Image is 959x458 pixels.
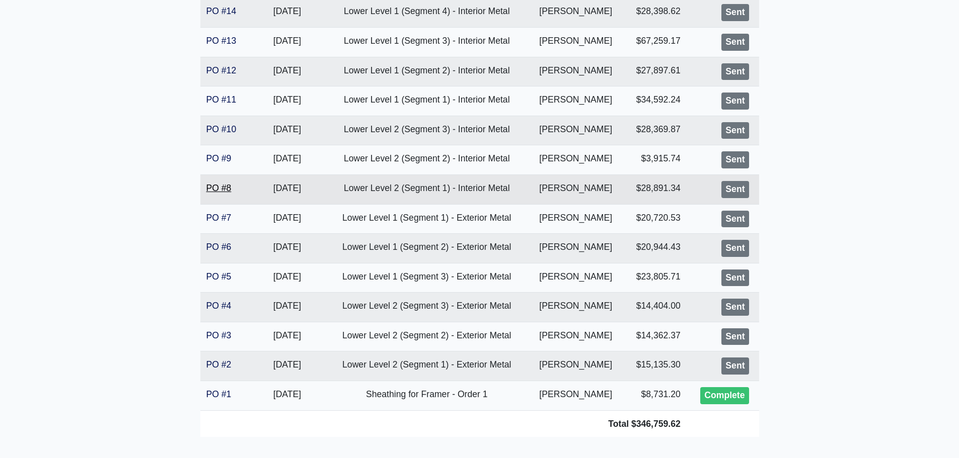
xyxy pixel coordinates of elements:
td: $14,362.37 [623,322,687,351]
td: [PERSON_NAME] [528,174,623,204]
div: Sent [721,240,749,257]
td: Sheathing for Framer - Order 1 [325,381,528,411]
td: [PERSON_NAME] [528,351,623,381]
td: $67,259.17 [623,27,687,57]
td: Lower Level 1 (Segment 2) - Interior Metal [325,57,528,86]
td: [PERSON_NAME] [528,57,623,86]
td: [PERSON_NAME] [528,322,623,351]
td: $23,805.71 [623,263,687,293]
td: [PERSON_NAME] [528,145,623,175]
a: PO #3 [206,330,232,340]
div: Sent [721,34,749,51]
a: PO #10 [206,124,237,134]
div: Complete [700,387,749,404]
div: Sent [721,328,749,345]
td: [PERSON_NAME] [528,116,623,145]
td: $34,592.24 [623,86,687,116]
td: $28,891.34 [623,174,687,204]
td: Lower Level 1 (Segment 3) - Interior Metal [325,27,528,57]
td: [PERSON_NAME] [528,204,623,234]
a: PO #9 [206,153,232,163]
td: [DATE] [249,263,326,293]
td: [PERSON_NAME] [528,86,623,116]
td: [PERSON_NAME] [528,381,623,411]
td: [DATE] [249,145,326,175]
td: [PERSON_NAME] [528,263,623,293]
td: [DATE] [249,57,326,86]
td: Lower Level 1 (Segment 2) - Exterior Metal [325,234,528,263]
a: PO #13 [206,36,237,46]
a: PO #5 [206,271,232,282]
a: PO #7 [206,213,232,223]
td: Lower Level 1 (Segment 3) - Exterior Metal [325,263,528,293]
a: PO #4 [206,301,232,311]
td: Lower Level 2 (Segment 3) - Interior Metal [325,116,528,145]
td: $20,720.53 [623,204,687,234]
td: $20,944.43 [623,234,687,263]
td: $28,369.87 [623,116,687,145]
td: Lower Level 2 (Segment 1) - Interior Metal [325,174,528,204]
td: [DATE] [249,86,326,116]
td: $27,897.61 [623,57,687,86]
div: Sent [721,357,749,375]
div: Sent [721,211,749,228]
td: Lower Level 1 (Segment 1) - Exterior Metal [325,204,528,234]
div: Sent [721,4,749,21]
a: PO #2 [206,359,232,370]
td: Total $346,759.62 [200,410,687,437]
td: [DATE] [249,27,326,57]
a: PO #6 [206,242,232,252]
td: [DATE] [249,351,326,381]
a: PO #14 [206,6,237,16]
td: [DATE] [249,116,326,145]
td: $15,135.30 [623,351,687,381]
td: [DATE] [249,322,326,351]
td: [PERSON_NAME] [528,234,623,263]
div: Sent [721,269,749,287]
td: Lower Level 2 (Segment 2) - Interior Metal [325,145,528,175]
td: [PERSON_NAME] [528,27,623,57]
div: Sent [721,93,749,110]
td: $3,915.74 [623,145,687,175]
td: [PERSON_NAME] [528,293,623,322]
td: Lower Level 2 (Segment 3) - Exterior Metal [325,293,528,322]
td: [DATE] [249,174,326,204]
td: [DATE] [249,293,326,322]
td: Lower Level 2 (Segment 1) - Exterior Metal [325,351,528,381]
div: Sent [721,181,749,198]
div: Sent [721,299,749,316]
div: Sent [721,151,749,168]
div: Sent [721,63,749,80]
td: [DATE] [249,204,326,234]
a: PO #12 [206,65,237,75]
td: [DATE] [249,381,326,411]
a: PO #11 [206,95,237,105]
div: Sent [721,122,749,139]
td: $14,404.00 [623,293,687,322]
td: $8,731.20 [623,381,687,411]
td: Lower Level 2 (Segment 2) - Exterior Metal [325,322,528,351]
td: [DATE] [249,234,326,263]
a: PO #8 [206,183,232,193]
td: Lower Level 1 (Segment 1) - Interior Metal [325,86,528,116]
a: PO #1 [206,389,232,399]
